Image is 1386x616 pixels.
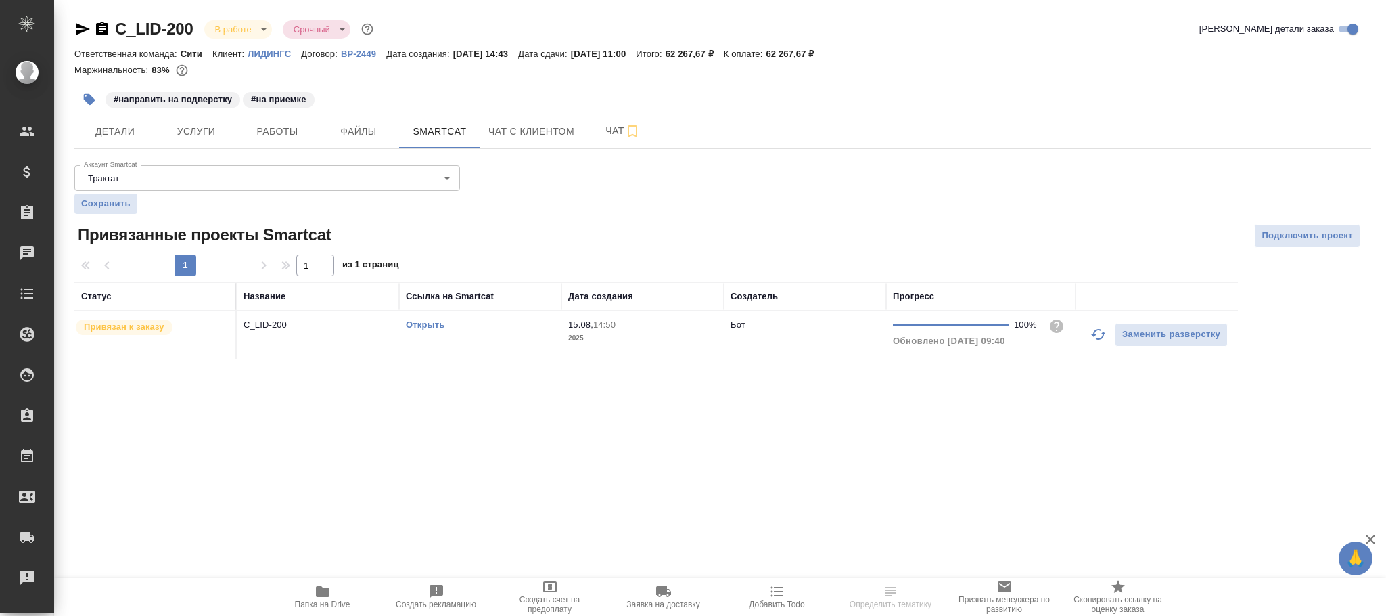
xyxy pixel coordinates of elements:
span: Файлы [326,123,391,140]
button: Подключить проект [1254,224,1360,248]
p: 2025 [568,332,717,345]
p: Дата создания: [386,49,453,59]
span: Чат с клиентом [488,123,574,140]
p: Клиент: [212,49,248,59]
span: Заменить разверстку [1122,327,1220,343]
div: В работе [283,20,350,39]
p: C_LID-200 [244,318,392,332]
span: Подключить проект [1262,228,1353,244]
button: Срочный [290,24,334,35]
button: Обновить прогресс [1082,318,1115,351]
p: К оплате: [724,49,766,59]
p: Ответственная команда: [74,49,181,59]
p: 15.08, [568,320,593,330]
p: Привязан к заказу [84,320,164,334]
span: Привязанные проекты Smartcat [74,224,331,246]
p: [DATE] 11:00 [571,49,637,59]
p: [DATE] 14:43 [453,49,519,59]
span: из 1 страниц [342,257,399,276]
p: Бот [731,320,745,330]
button: 9020.46 RUB; [173,62,191,79]
div: Ссылка на Smartcat [406,290,494,303]
div: Дата создания [568,290,633,303]
p: ЛИДИНГС [248,49,301,59]
p: Договор: [301,49,341,59]
a: ЛИДИНГС [248,47,301,59]
span: Детали [83,123,147,140]
p: 62 267,67 ₽ [666,49,724,59]
span: Работы [245,123,310,140]
button: Трактат [84,173,123,184]
p: #направить на подверстку [114,93,232,106]
p: 14:50 [593,320,616,330]
span: 🙏 [1344,544,1367,573]
div: Трактат [74,165,460,191]
p: #на приемке [251,93,306,106]
a: C_LID-200 [115,20,193,38]
span: Обновлено [DATE] 09:40 [893,336,1005,346]
span: Сохранить [81,197,131,211]
span: Smartcat [407,123,472,140]
p: Дата сдачи: [518,49,570,59]
div: В работе [204,20,272,39]
div: Название [244,290,285,303]
button: Доп статусы указывают на важность/срочность заказа [359,20,376,38]
button: Добавить тэг [74,85,104,114]
p: 62 267,67 ₽ [766,49,824,59]
svg: Подписаться [624,123,641,139]
button: Скопировать ссылку [94,21,110,37]
span: на приемке [241,93,315,104]
div: Прогресс [893,290,934,303]
p: 83% [152,65,172,75]
button: В работе [211,24,256,35]
a: Открыть [406,320,444,330]
button: Заменить разверстку [1115,323,1228,347]
span: [PERSON_NAME] детали заказа [1199,22,1334,36]
div: 100% [1014,318,1038,332]
a: ВР-2449 [341,47,386,59]
p: Маржинальность: [74,65,152,75]
span: направить на подверстку [104,93,241,104]
span: Услуги [164,123,229,140]
div: Статус [81,290,112,303]
button: Скопировать ссылку для ЯМессенджера [74,21,91,37]
span: Чат [591,123,655,139]
button: Сохранить [74,194,137,214]
p: Итого: [636,49,665,59]
div: Создатель [731,290,778,303]
button: 🙏 [1339,542,1372,575]
p: ВР-2449 [341,49,386,59]
p: Сити [181,49,212,59]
